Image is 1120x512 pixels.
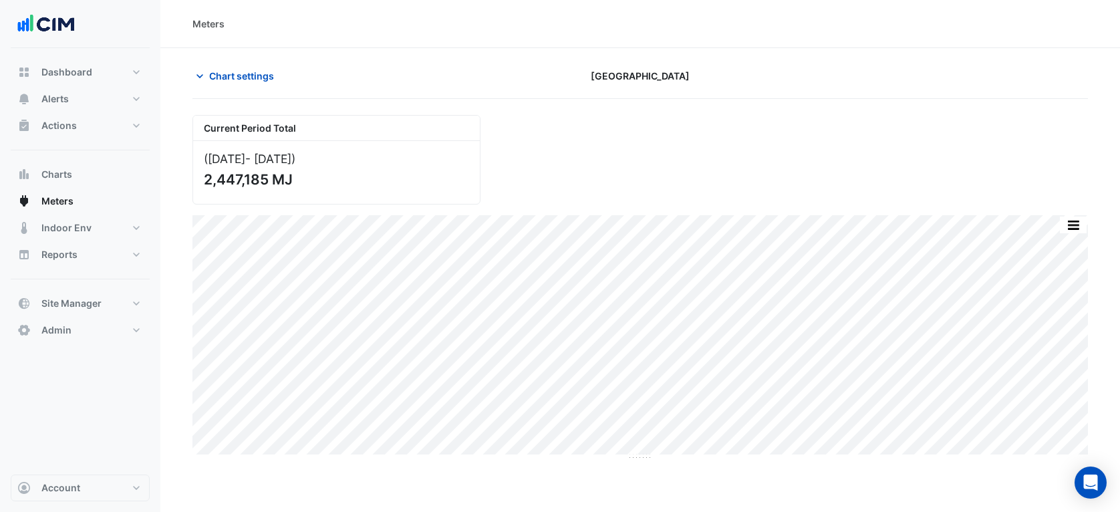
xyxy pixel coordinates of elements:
button: Meters [11,188,150,215]
button: Dashboard [11,59,150,86]
span: Admin [41,324,72,337]
span: Meters [41,195,74,208]
span: Site Manager [41,297,102,310]
span: Reports [41,248,78,261]
button: Chart settings [192,64,283,88]
app-icon: Alerts [17,92,31,106]
button: Alerts [11,86,150,112]
div: ([DATE] ) [204,152,469,166]
span: - [DATE] [245,152,291,166]
span: [GEOGRAPHIC_DATA] [591,69,690,83]
button: Indoor Env [11,215,150,241]
span: Dashboard [41,66,92,79]
span: Alerts [41,92,69,106]
app-icon: Indoor Env [17,221,31,235]
app-icon: Dashboard [17,66,31,79]
span: Actions [41,119,77,132]
app-icon: Charts [17,168,31,181]
span: Account [41,481,80,495]
app-icon: Meters [17,195,31,208]
app-icon: Site Manager [17,297,31,310]
button: Site Manager [11,290,150,317]
div: Open Intercom Messenger [1075,467,1107,499]
app-icon: Reports [17,248,31,261]
span: Indoor Env [41,221,92,235]
app-icon: Actions [17,119,31,132]
button: Admin [11,317,150,344]
button: Actions [11,112,150,139]
div: Meters [192,17,225,31]
img: Company Logo [16,11,76,37]
button: Reports [11,241,150,268]
div: Current Period Total [193,116,480,141]
span: Chart settings [209,69,274,83]
app-icon: Admin [17,324,31,337]
button: Account [11,475,150,501]
div: 2,447,185 MJ [204,171,466,188]
button: Charts [11,161,150,188]
button: More Options [1060,217,1087,233]
span: Charts [41,168,72,181]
